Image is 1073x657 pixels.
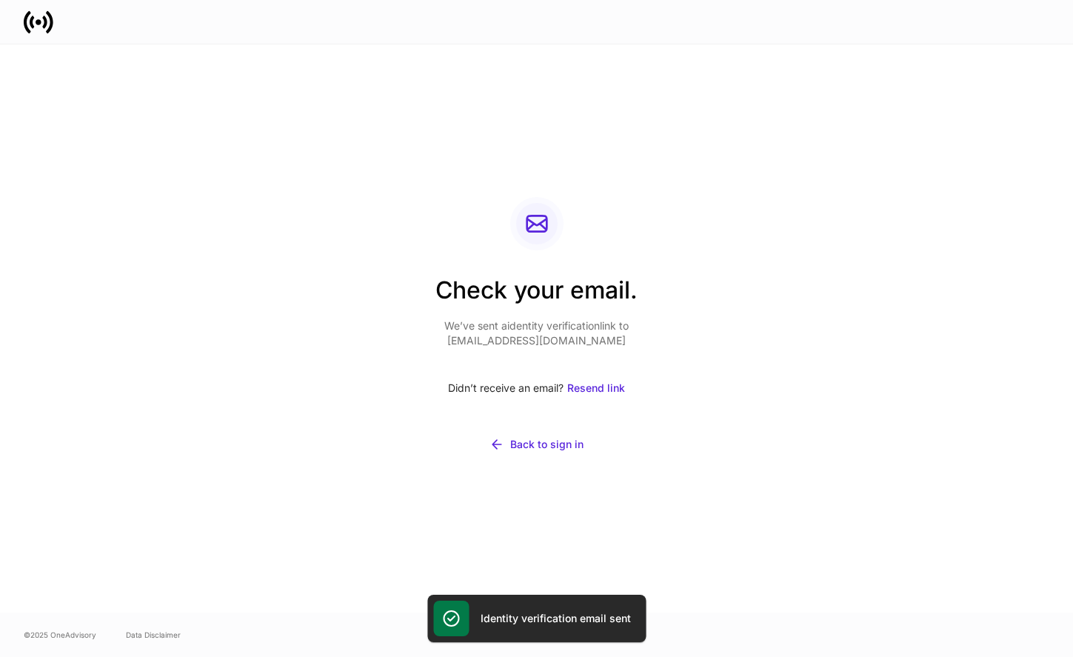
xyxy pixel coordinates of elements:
[435,274,638,319] h2: Check your email.
[435,372,638,404] div: Didn’t receive an email?
[566,372,626,404] button: Resend link
[126,629,181,641] a: Data Disclaimer
[24,629,96,641] span: © 2025 OneAdvisory
[435,319,638,348] p: We’ve sent a identity verification link to [EMAIL_ADDRESS][DOMAIN_NAME]
[510,437,584,452] div: Back to sign in
[481,611,631,626] h5: Identity verification email sent
[567,381,625,396] div: Resend link
[435,428,638,461] button: Back to sign in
